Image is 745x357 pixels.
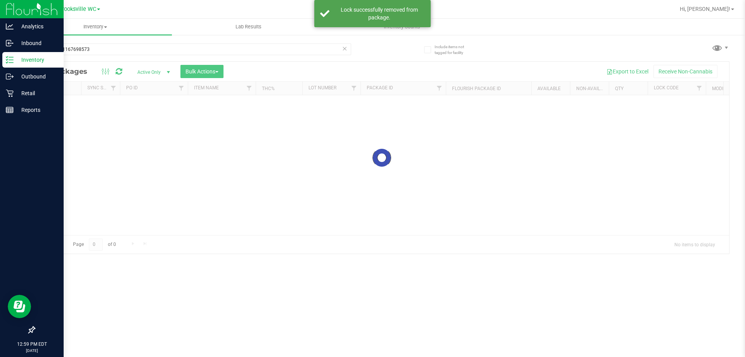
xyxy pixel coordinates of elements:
p: Analytics [14,22,60,31]
span: Lab Results [225,23,272,30]
span: Include items not tagged for facility [435,44,473,56]
p: Outbound [14,72,60,81]
p: 12:59 PM EDT [3,341,60,348]
p: Inventory [14,55,60,64]
inline-svg: Outbound [6,73,14,80]
inline-svg: Inbound [6,39,14,47]
span: Brooksville WC [59,6,96,12]
input: Search Package ID, Item Name, SKU, Lot or Part Number... [34,44,351,55]
iframe: Resource center [8,295,31,318]
p: Reports [14,105,60,115]
p: [DATE] [3,348,60,354]
div: Lock successfully removed from package. [334,6,425,21]
inline-svg: Analytics [6,23,14,30]
a: Lab Results [172,19,325,35]
inline-svg: Reports [6,106,14,114]
a: Inventory [19,19,172,35]
span: Clear [342,44,347,54]
span: Hi, [PERSON_NAME]! [680,6,730,12]
inline-svg: Retail [6,89,14,97]
span: Inventory [19,23,172,30]
p: Retail [14,89,60,98]
p: Inbound [14,38,60,48]
inline-svg: Inventory [6,56,14,64]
